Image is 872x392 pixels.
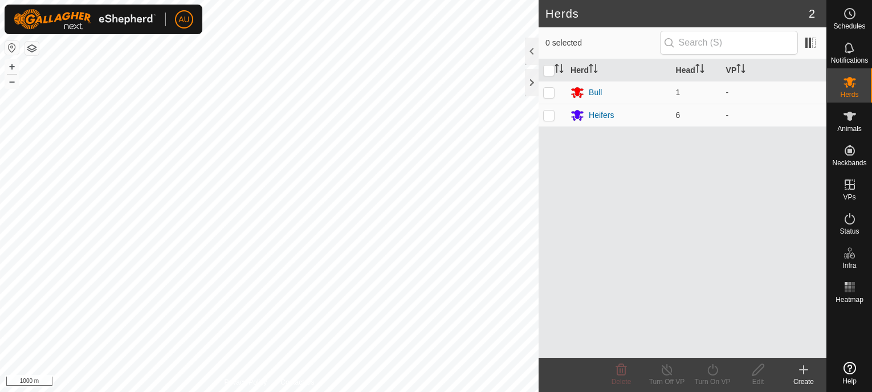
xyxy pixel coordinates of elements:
th: VP [722,59,826,81]
span: Status [840,228,859,235]
div: Heifers [589,109,614,121]
span: Infra [842,262,856,269]
td: - [722,81,826,104]
span: VPs [843,194,855,201]
span: 6 [676,111,681,120]
div: Turn On VP [690,377,735,387]
h2: Herds [545,7,809,21]
span: Delete [612,378,631,386]
p-sorticon: Activate to sort [555,66,564,75]
a: Contact Us [280,377,314,387]
th: Herd [566,59,671,81]
div: Turn Off VP [644,377,690,387]
p-sorticon: Activate to sort [589,66,598,75]
span: 2 [809,5,815,22]
p-sorticon: Activate to sort [695,66,704,75]
span: 1 [676,88,681,97]
td: - [722,104,826,126]
span: 0 selected [545,37,660,49]
div: Bull [589,87,602,99]
span: Animals [837,125,862,132]
button: + [5,60,19,73]
img: Gallagher Logo [14,9,156,30]
span: AU [178,14,189,26]
span: Notifications [831,57,868,64]
p-sorticon: Activate to sort [736,66,745,75]
div: Create [781,377,826,387]
th: Head [671,59,722,81]
input: Search (S) [660,31,798,55]
a: Privacy Policy [225,377,267,387]
button: – [5,75,19,88]
a: Help [827,357,872,389]
div: Edit [735,377,781,387]
span: Schedules [833,23,865,30]
span: Help [842,378,857,385]
span: Herds [840,91,858,98]
button: Reset Map [5,41,19,55]
button: Map Layers [25,42,39,55]
span: Heatmap [836,296,863,303]
span: Neckbands [832,160,866,166]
